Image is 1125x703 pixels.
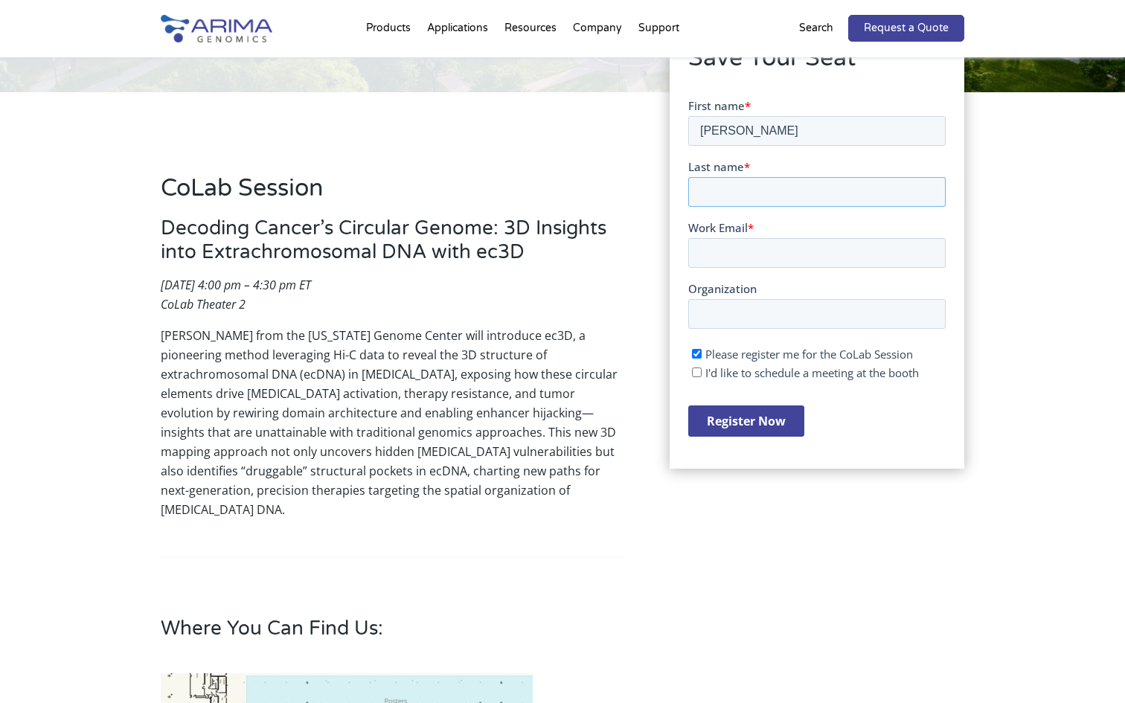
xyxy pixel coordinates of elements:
em: CoLab Theater 2 [161,296,246,312]
h2: Save Your Seat [688,42,946,86]
p: [PERSON_NAME] from the [US_STATE] Genome Center will introduce ec3D, a pioneering method leveragi... [161,326,625,519]
img: Arima-Genomics-logo [161,15,272,42]
p: Search [799,19,833,38]
h3: Decoding Cancer’s Circular Genome: 3D Insights into Extrachromosomal DNA with ec3D [161,216,625,275]
em: [DATE] 4:00 pm – 4:30 pm ET [161,277,311,293]
iframe: Form 1 [688,98,946,450]
a: Request a Quote [848,15,964,42]
h2: CoLab Session [161,172,625,216]
h3: Where You Can Find Us: [161,617,625,652]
